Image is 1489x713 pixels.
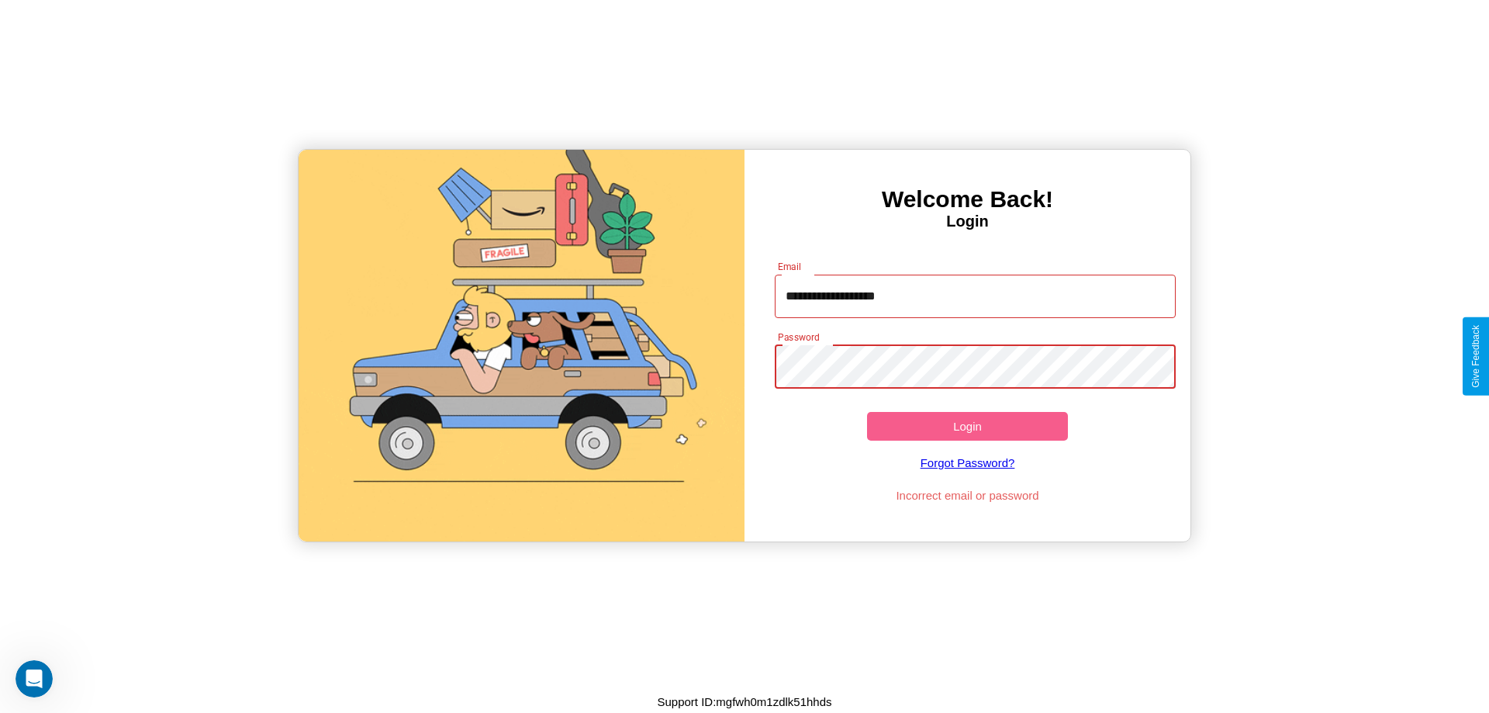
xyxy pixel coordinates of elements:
img: gif [299,150,744,542]
h3: Welcome Back! [744,186,1190,213]
label: Password [778,331,819,344]
a: Forgot Password? [767,441,1169,485]
p: Support ID: mgfwh0m1zdlk51hhds [657,691,831,712]
button: Login [867,412,1068,441]
iframe: Intercom live chat [16,660,53,697]
div: Give Feedback [1470,325,1481,388]
label: Email [778,260,802,273]
p: Incorrect email or password [767,485,1169,506]
h4: Login [744,213,1190,230]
